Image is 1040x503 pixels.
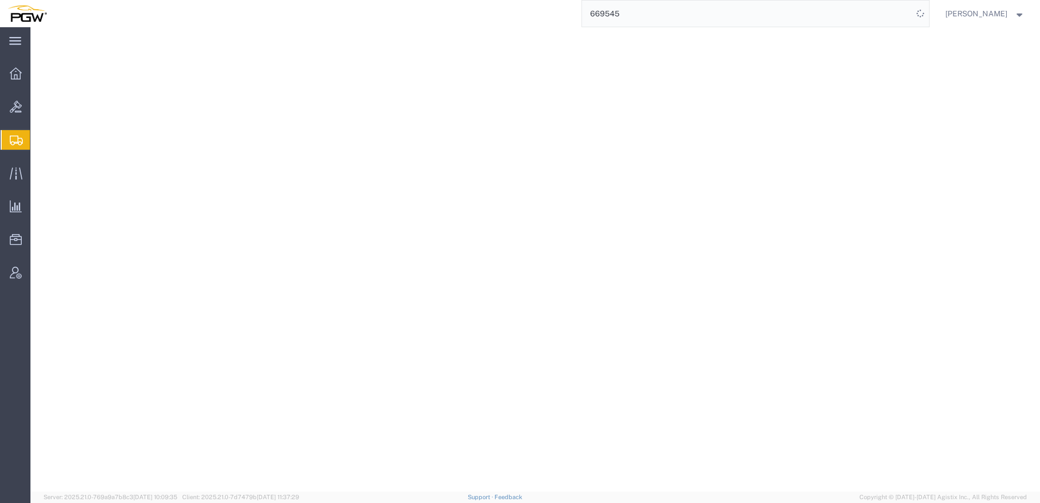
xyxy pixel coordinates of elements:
img: logo [8,5,47,22]
input: Search for shipment number, reference number [582,1,913,27]
span: Server: 2025.21.0-769a9a7b8c3 [44,494,177,500]
a: Support [468,494,495,500]
a: Feedback [494,494,522,500]
span: Amber Hickey [945,8,1007,20]
span: [DATE] 11:37:29 [257,494,299,500]
span: Copyright © [DATE]-[DATE] Agistix Inc., All Rights Reserved [859,493,1027,502]
span: [DATE] 10:09:35 [133,494,177,500]
iframe: FS Legacy Container [30,27,1040,492]
span: Client: 2025.21.0-7d7479b [182,494,299,500]
button: [PERSON_NAME] [945,7,1025,20]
